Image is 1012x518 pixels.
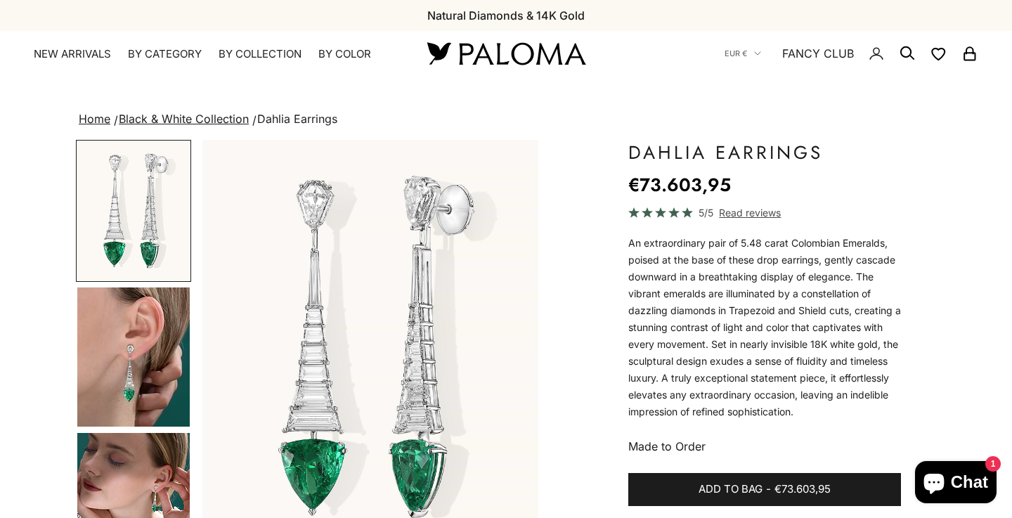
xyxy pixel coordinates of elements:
[725,47,747,60] span: EUR €
[76,286,191,428] button: Go to item 2
[725,31,978,76] nav: Secondary navigation
[774,481,831,498] span: €73.603,95
[782,44,854,63] a: FANCY CLUB
[628,171,731,199] sale-price: €73.603,95
[318,47,371,61] summary: By Color
[699,205,713,221] span: 5/5
[77,287,190,427] img: Dahlia Earrings
[76,110,936,129] nav: breadcrumbs
[34,47,111,61] a: NEW ARRIVALS
[128,47,202,61] summary: By Category
[911,461,1001,507] inbox-online-store-chat: Shopify online store chat
[427,6,585,25] p: Natural Diamonds & 14K Gold
[219,47,301,61] summary: By Collection
[699,481,763,498] span: Add to bag
[628,235,901,420] p: An extraordinary pair of 5.48 carat Colombian Emeralds, poised at the base of these drop earrings...
[76,140,191,282] button: Go to item 1
[77,141,190,280] img: Dahlia Earrings
[257,112,337,126] span: Dahlia Earrings
[628,473,901,507] button: Add to bag-€73.603,95
[119,112,249,126] a: Black & White Collection
[628,140,901,165] h1: Dahlia Earrings
[79,112,110,126] a: Home
[725,47,761,60] button: EUR €
[628,205,901,221] a: 5/5 Read reviews
[628,437,901,455] p: Made to Order
[34,47,394,61] nav: Primary navigation
[719,205,781,221] span: Read reviews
